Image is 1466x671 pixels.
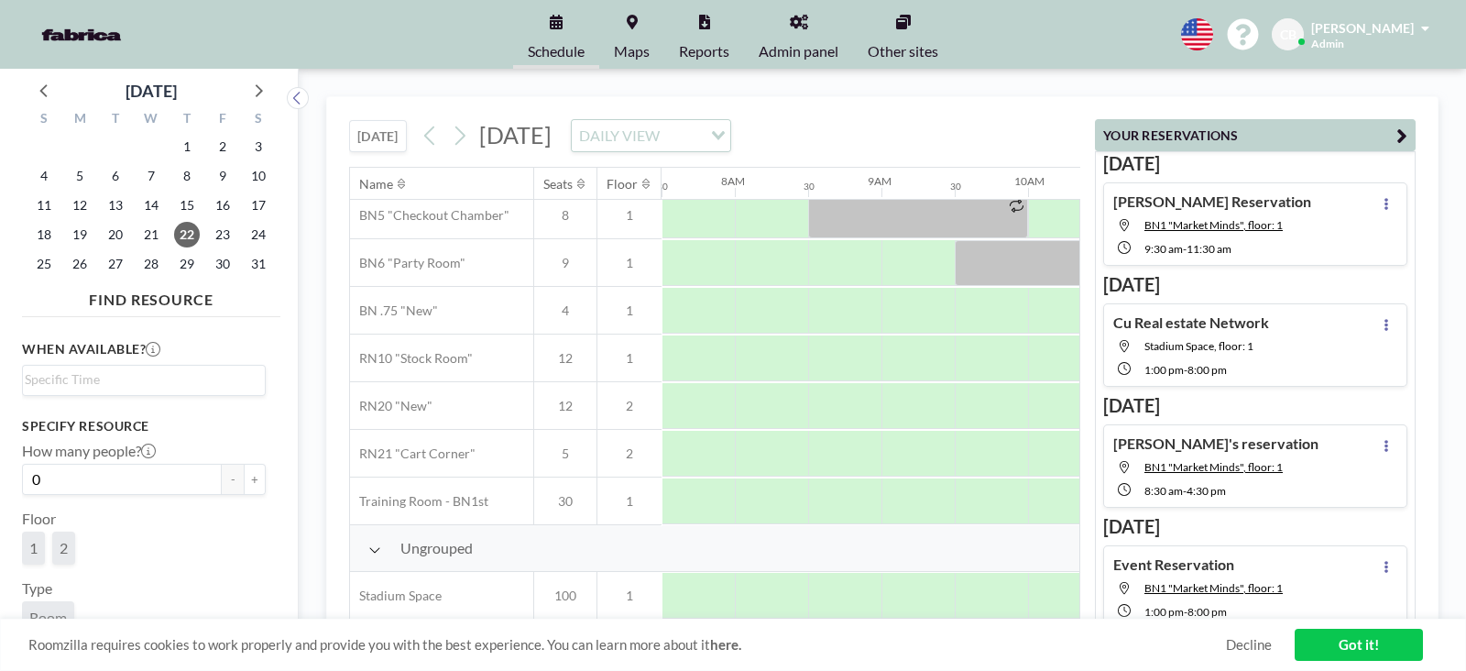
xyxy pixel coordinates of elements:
a: Got it! [1295,629,1423,661]
span: Admin panel [759,44,838,59]
img: organization-logo [29,16,134,53]
h3: [DATE] [1103,515,1407,538]
a: here. [710,636,741,653]
button: [DATE] [349,120,407,152]
a: Decline [1226,636,1272,654]
span: BN1 "Market Minds", floor: 1 [1144,218,1283,232]
div: Search for option [572,120,730,151]
span: 8 [534,207,596,224]
span: Friday, January 30, 2026 [210,251,235,277]
span: BN .75 "New" [350,302,438,319]
button: YOUR RESERVATIONS [1095,119,1416,151]
span: 1 [29,539,38,556]
span: Monday, January 26, 2026 [67,251,93,277]
span: 100 [534,588,596,604]
button: + [244,464,266,495]
span: Monday, January 5, 2026 [67,163,93,189]
div: T [169,108,204,132]
input: Search for option [665,124,700,148]
div: 10AM [1014,174,1045,188]
div: Name [359,176,393,192]
span: RN21 "Cart Corner" [350,445,476,462]
span: RN20 "New" [350,398,432,414]
span: Thursday, January 8, 2026 [174,163,200,189]
input: Search for option [25,369,255,390]
h4: Cu Real estate Network [1113,313,1269,332]
span: Wednesday, January 28, 2026 [138,251,164,277]
span: 8:30 AM [1144,484,1183,498]
h4: [PERSON_NAME] Reservation [1113,192,1311,211]
span: 1 [597,207,662,224]
div: 8AM [721,174,745,188]
h4: [PERSON_NAME]'s reservation [1113,434,1318,453]
span: 2 [597,445,662,462]
span: Saturday, January 3, 2026 [246,134,271,159]
span: 9 [534,255,596,271]
span: CB [1280,27,1296,43]
div: 30 [804,181,815,192]
span: Friday, January 16, 2026 [210,192,235,218]
span: Friday, January 2, 2026 [210,134,235,159]
span: Monday, January 19, 2026 [67,222,93,247]
span: Reports [679,44,729,59]
span: - [1183,242,1187,256]
span: Roomzilla requires cookies to work properly and provide you with the best experience. You can lea... [28,636,1226,654]
span: Saturday, January 10, 2026 [246,163,271,189]
div: T [98,108,134,132]
span: Thursday, January 15, 2026 [174,192,200,218]
div: Seats [543,176,573,192]
span: Friday, January 9, 2026 [210,163,235,189]
span: Tuesday, January 6, 2026 [103,163,128,189]
div: [DATE] [126,78,177,104]
span: 12 [534,398,596,414]
span: 11:30 AM [1187,242,1231,256]
span: Training Room - BN1st [350,493,488,510]
span: Tuesday, January 20, 2026 [103,222,128,247]
span: 2 [60,539,68,556]
span: Ungrouped [400,539,473,557]
span: Saturday, January 17, 2026 [246,192,271,218]
span: Wednesday, January 7, 2026 [138,163,164,189]
div: 30 [657,181,668,192]
span: - [1184,363,1187,377]
span: 4:30 PM [1187,484,1226,498]
span: Schedule [528,44,585,59]
span: RN10 "Stock Room" [350,350,473,367]
span: BN1 "Market Minds", floor: 1 [1144,460,1283,474]
span: Sunday, January 11, 2026 [31,192,57,218]
span: Monday, January 12, 2026 [67,192,93,218]
h4: Event Reservation [1113,555,1234,574]
span: 1:00 PM [1144,363,1184,377]
label: Floor [22,510,56,528]
span: Sunday, January 18, 2026 [31,222,57,247]
div: 9AM [868,174,892,188]
h3: [DATE] [1103,273,1407,296]
span: 1 [597,588,662,604]
span: Saturday, January 24, 2026 [246,222,271,247]
span: 4 [534,302,596,319]
span: Thursday, January 29, 2026 [174,251,200,277]
span: Stadium Space, floor: 1 [1144,339,1253,353]
label: How many people? [22,442,156,460]
span: Other sites [868,44,938,59]
span: BN1 "Market Minds", floor: 1 [1144,581,1283,595]
span: 1:00 PM [1144,605,1184,619]
h4: FIND RESOURCE [22,283,280,309]
span: BN5 "Checkout Chamber" [350,207,509,224]
h3: Specify resource [22,418,266,434]
span: 8:00 PM [1187,363,1227,377]
div: S [27,108,62,132]
span: Sunday, January 25, 2026 [31,251,57,277]
label: Type [22,579,52,598]
span: [DATE] [479,121,552,148]
div: Search for option [23,366,265,393]
span: 5 [534,445,596,462]
span: 1 [597,493,662,510]
span: 2 [597,398,662,414]
span: BN6 "Party Room" [350,255,465,271]
span: Thursday, January 1, 2026 [174,134,200,159]
span: Saturday, January 31, 2026 [246,251,271,277]
div: 30 [950,181,961,192]
div: F [204,108,240,132]
span: Tuesday, January 13, 2026 [103,192,128,218]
